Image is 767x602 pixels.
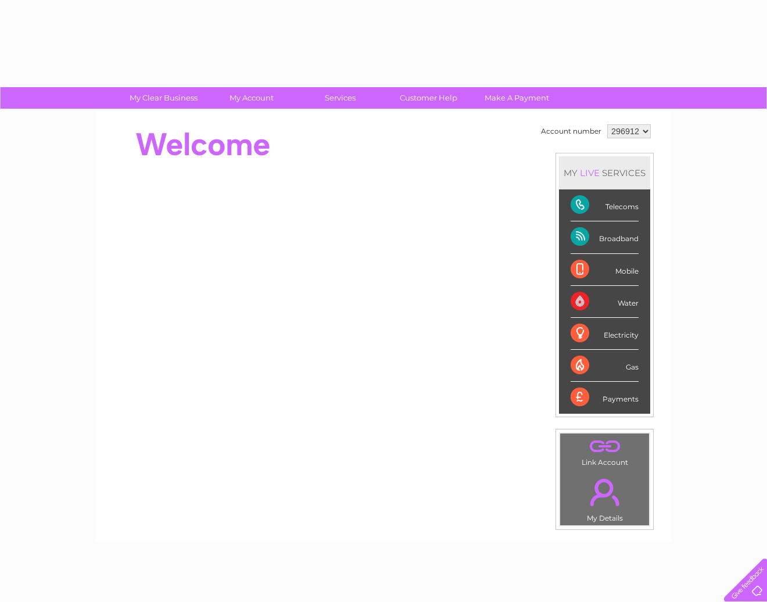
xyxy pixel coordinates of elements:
[563,472,646,513] a: .
[381,87,476,109] a: Customer Help
[571,189,639,221] div: Telecoms
[571,382,639,413] div: Payments
[292,87,388,109] a: Services
[571,286,639,318] div: Water
[571,221,639,253] div: Broadband
[563,436,646,457] a: .
[571,254,639,286] div: Mobile
[571,350,639,382] div: Gas
[578,167,602,178] div: LIVE
[560,469,650,526] td: My Details
[571,318,639,350] div: Electricity
[116,87,212,109] a: My Clear Business
[538,121,604,141] td: Account number
[560,433,650,470] td: Link Account
[469,87,565,109] a: Make A Payment
[559,156,650,189] div: MY SERVICES
[204,87,300,109] a: My Account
